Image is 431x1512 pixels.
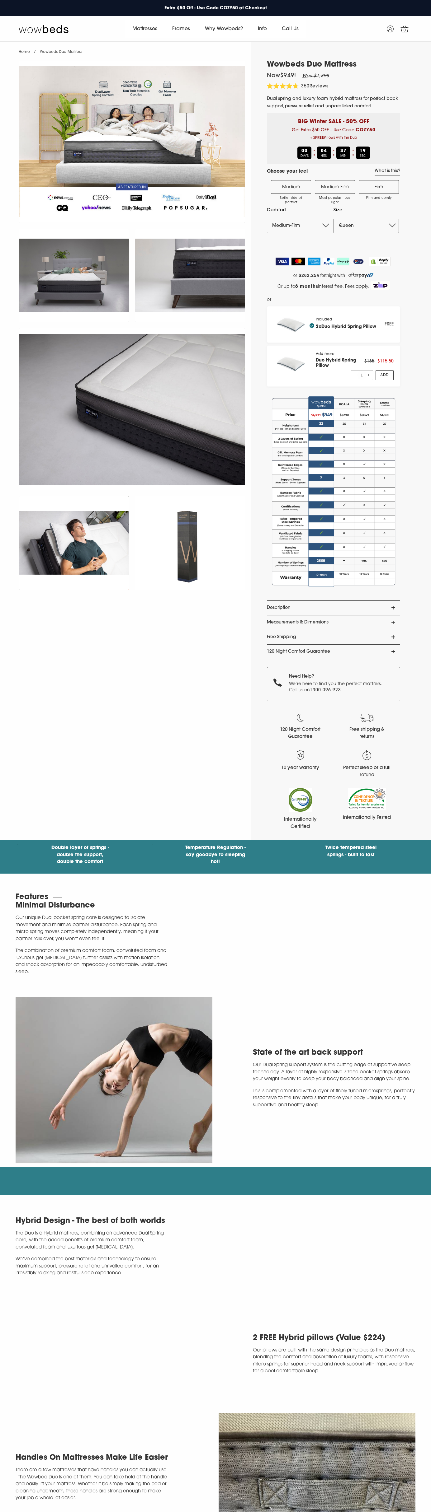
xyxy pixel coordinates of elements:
[277,284,370,289] span: Or up to interest free. Fees apply.
[369,257,391,266] img: Shopify secure badge
[342,814,392,822] div: Internationally Tested
[267,630,400,644] a: Free Shipping
[289,674,314,679] strong: Need Help?
[16,948,169,976] p: The combination of premium comfort foam, convoluted foam and luxurious gel [MEDICAL_DATA] further...
[272,128,395,142] span: Get Extra $50 OFF – Use Code:
[19,50,30,54] a: Home
[356,128,376,133] b: COZY50
[274,20,306,38] a: Call Us
[342,765,392,779] div: Perfect sleep or a full refund
[301,149,308,153] b: 00
[273,352,310,376] img: pillow_140x.png
[375,168,400,175] a: What is this?
[317,147,331,159] div: HRS
[273,313,310,336] img: pillow_140x.png
[315,136,324,140] b: FREE
[253,1347,415,1375] p: Our pillows are built with the same design principles as the Duo mattress, blending the comfort a...
[334,206,399,214] label: Size
[340,149,347,153] b: 37
[321,149,327,153] b: 04
[253,1088,415,1109] p: This is complemented with a layer of finely tuned microsprings, perfectly responsive to the tiny ...
[315,180,355,194] label: Medium-Firm
[34,50,36,54] span: /
[336,147,350,159] div: MIN
[267,615,400,630] a: Measurements & Dimensions
[301,84,310,89] span: 350
[49,845,111,866] h4: Double layer of springs - double the support, double the comfort
[161,2,270,15] a: Extra $50 Off - Use Code COZY50 at Checkout
[317,273,345,278] span: a fortnight with
[362,196,395,200] span: Firm and comfy
[16,915,169,943] p: Our unique Dual pocket spring core is designed to isolate movement and minimise partner disturban...
[320,845,382,859] h4: Twice tempered steel springs - built to last
[302,74,329,78] em: Was $1,898
[267,645,400,659] a: 120 Night Comfort Guarantee
[293,273,297,278] span: or
[253,1047,415,1059] h2: State of the art back support
[271,180,311,194] label: Medium
[16,1215,169,1228] h2: Hybrid Design - The best of both worlds
[316,358,356,368] a: Duo Hybrid Spring Pillow
[275,726,325,740] div: 120 Night Comfort Guarantee
[295,284,318,289] strong: 6 months
[377,359,394,364] span: $115.50
[371,281,390,290] img: Zip Logo
[40,50,82,54] span: Wowbeds Duo Mattress
[274,196,308,205] span: Softer side of perfect
[16,1452,169,1464] h2: Handles On Mattresses Make Life Easier
[337,258,349,265] img: AfterPay Logo
[16,899,169,912] h2: Minimal Disturbance
[125,20,165,38] a: Mattresses
[316,352,364,380] div: Add more
[323,258,335,265] img: PayPal Logo
[356,147,370,159] div: SEC
[16,1230,169,1251] p: The Duo is a Hybrid mattress, combining an advanced Dual Spring core, with the added benefits of ...
[267,271,400,280] a: or $262.25 a fortnight with
[253,1332,415,1345] h2: 2 FREE Hybrid pillows (Value $224)
[267,73,296,79] span: Now $949 !
[267,96,398,109] span: Dual spring and luxury foam hybrid mattress for perfect back support, pressure relief and unparal...
[353,371,357,380] span: -
[16,1467,169,1502] p: There are a few mattresses that have handles you can actually use - the Wowbed Duo is one of them...
[267,206,332,214] label: Comfort
[289,681,385,693] p: We’re here to find you the perfect mattress. Call us on
[316,317,376,332] div: Included
[310,84,329,89] span: Reviews
[267,296,272,304] span: or
[275,816,325,830] div: Internationally Certified
[321,324,376,329] a: Duo Hybrid Spring Pillow
[385,320,394,328] div: FREE
[267,601,400,615] a: Description
[310,323,376,329] h4: 2x
[364,359,374,364] span: $165
[16,1256,169,1277] p: We’ve combined the best materials and technology to ensure maximum support, pressure relief and u...
[299,273,316,278] strong: $262.25
[267,168,308,175] h4: Choose your feel
[402,27,408,34] span: 0
[19,42,82,58] nav: breadcrumbs
[291,258,305,265] img: MasterCard Logo
[267,393,400,590] img: Wowbeds Duo Mattress Comparison Guide
[318,196,352,205] span: Most popular - Just right
[272,113,395,126] p: BIG Winter SALE - 50% OFF
[197,20,250,38] a: Why Wowbeds?
[267,60,400,69] h1: Wowbeds Duo Mattress
[275,765,325,772] div: 10 year warranty
[253,1062,415,1083] p: Our Dual Spring support system is the cutting edge of supportive sleep technology. A layer of hig...
[397,21,412,37] a: 0
[342,726,392,740] div: Free shipping & returns
[359,180,399,194] label: Firm
[367,371,370,380] span: +
[310,688,341,693] a: 1300 096 923
[297,147,311,159] div: DAYS
[250,20,274,38] a: Info
[272,134,395,142] span: + 2 Pillows with the Duo
[376,370,394,380] a: Add
[308,258,320,265] img: American Express Logo
[165,20,197,38] a: Frames
[19,25,69,33] img: Wow Beds Logo
[360,149,366,153] b: 19
[276,258,289,265] img: Visa Logo
[352,258,365,265] img: ZipPay Logo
